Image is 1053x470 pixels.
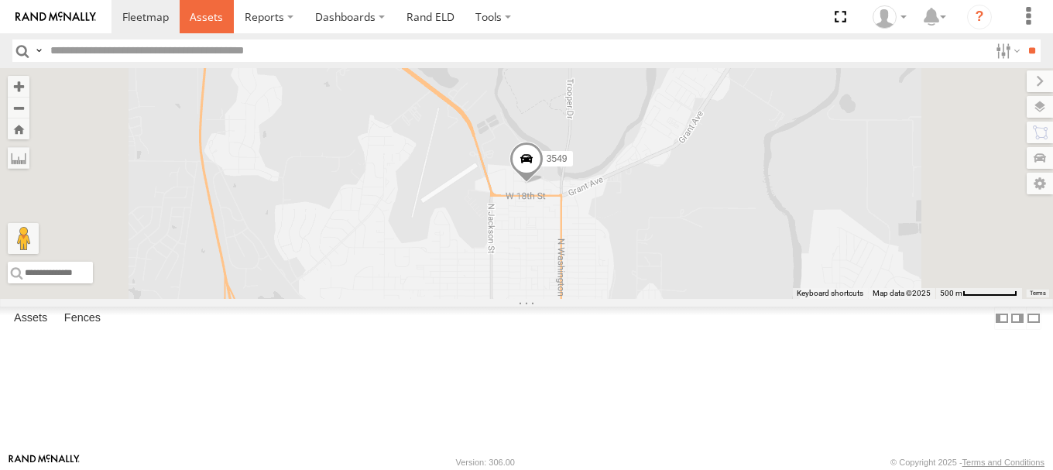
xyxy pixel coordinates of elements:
button: Zoom in [8,76,29,97]
label: Search Query [33,39,45,62]
button: Zoom Home [8,118,29,139]
div: Version: 306.00 [456,458,515,467]
img: rand-logo.svg [15,12,96,22]
label: Search Filter Options [990,39,1023,62]
label: Fences [57,307,108,329]
span: 500 m [940,289,962,297]
span: Map data ©2025 [873,289,931,297]
a: Terms (opens in new tab) [1030,290,1046,297]
div: Tracy Dayton [867,5,912,29]
a: Visit our Website [9,455,80,470]
label: Dock Summary Table to the Left [994,307,1010,329]
button: Zoom out [8,97,29,118]
label: Dock Summary Table to the Right [1010,307,1025,329]
label: Measure [8,147,29,169]
i: ? [967,5,992,29]
label: Map Settings [1027,173,1053,194]
label: Hide Summary Table [1026,307,1041,329]
label: Assets [6,307,55,329]
button: Keyboard shortcuts [797,288,863,299]
button: Map Scale: 500 m per 67 pixels [935,288,1022,299]
div: © Copyright 2025 - [890,458,1044,467]
span: 3549 [547,153,568,164]
button: Drag Pegman onto the map to open Street View [8,223,39,254]
a: Terms and Conditions [962,458,1044,467]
